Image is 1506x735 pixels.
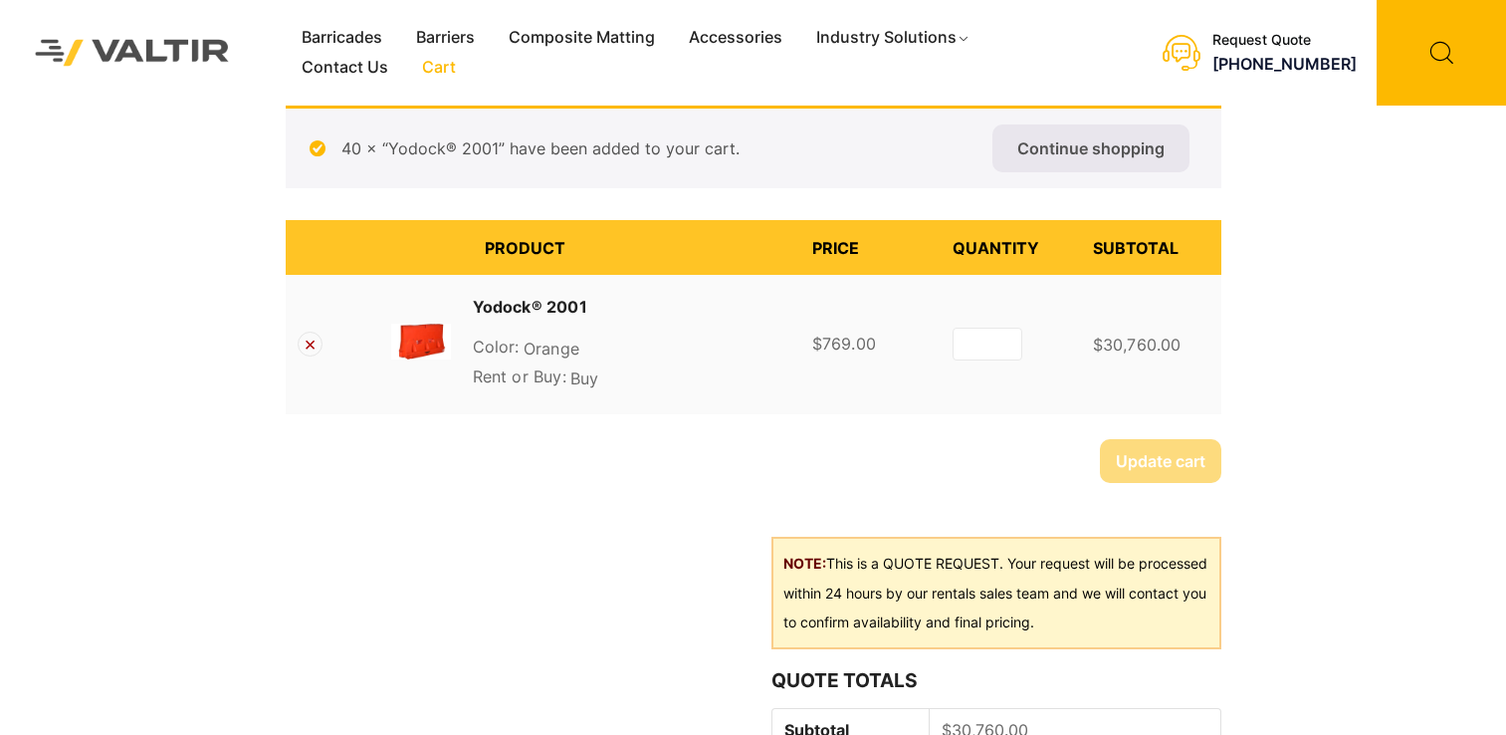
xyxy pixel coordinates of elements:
[1212,54,1357,74] a: [PHONE_NUMBER]
[492,23,672,53] a: Composite Matting
[800,220,941,275] th: Price
[473,365,566,388] dt: Rent or Buy:
[1081,220,1221,275] th: Subtotal
[285,53,405,83] a: Contact Us
[473,335,788,365] p: Orange
[285,23,399,53] a: Barricades
[992,124,1189,172] a: Continue shopping
[953,328,1022,361] input: Product quantity
[473,335,520,359] dt: Color:
[812,334,822,354] span: $
[286,106,1221,188] div: 40 × “Yodock® 2001” have been added to your cart.
[15,19,250,86] img: Valtir Rentals
[1100,439,1221,483] button: Update cart
[1212,32,1357,49] div: Request Quote
[799,23,987,53] a: Industry Solutions
[1093,335,1103,355] span: $
[941,220,1081,275] th: Quantity
[812,334,876,354] bdi: 769.00
[405,53,473,83] a: Cart
[771,537,1220,650] div: This is a QUOTE REQUEST. Your request will be processed within 24 hours by our rentals sales team...
[473,365,788,394] p: Buy
[783,555,826,572] b: NOTE:
[473,220,800,275] th: Product
[298,332,323,357] a: Remove Yodock® 2001 from cart
[1093,335,1182,355] bdi: 30,760.00
[771,669,1220,692] h2: Quote Totals
[672,23,799,53] a: Accessories
[473,295,587,319] a: Yodock® 2001
[399,23,492,53] a: Barriers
